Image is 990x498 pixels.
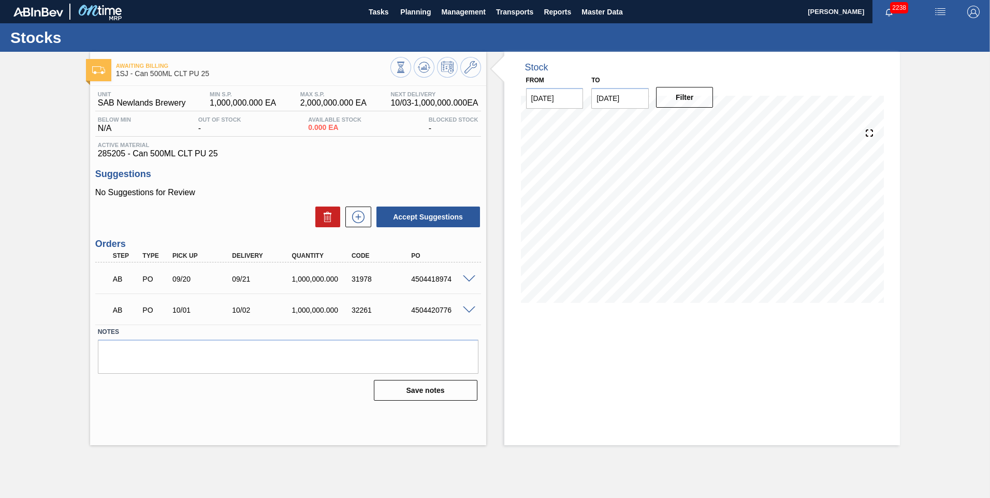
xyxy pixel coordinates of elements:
[98,116,131,123] span: Below Min
[526,77,544,84] label: From
[95,188,481,197] p: No Suggestions for Review
[170,252,237,259] div: Pick up
[95,116,134,133] div: N/A
[544,6,571,18] span: Reports
[310,207,340,227] div: Delete Suggestions
[967,6,980,18] img: Logout
[113,306,139,314] p: AB
[349,306,416,314] div: 32261
[591,88,649,109] input: mm/dd/yyyy
[525,62,548,73] div: Stock
[110,252,141,259] div: Step
[349,275,416,283] div: 31978
[308,116,361,123] span: Available Stock
[300,98,367,108] span: 2,000,000.000 EA
[409,275,475,283] div: 4504418974
[400,6,431,18] span: Planning
[140,275,171,283] div: Purchase order
[374,380,477,401] button: Save notes
[196,116,244,133] div: -
[95,169,481,180] h3: Suggestions
[289,275,356,283] div: 1,000,000.000
[371,206,481,228] div: Accept Suggestions
[198,116,241,123] span: Out Of Stock
[116,70,390,78] span: 1SJ - Can 500ML CLT PU 25
[390,98,478,108] span: 10/03 - 1,000,000.000 EA
[414,57,434,78] button: Update Chart
[300,91,367,97] span: MAX S.P.
[289,252,356,259] div: Quantity
[98,142,478,148] span: Active Material
[409,306,475,314] div: 4504420776
[229,275,296,283] div: 09/21/2025
[113,275,139,283] p: AB
[390,91,478,97] span: Next Delivery
[581,6,622,18] span: Master Data
[98,325,478,340] label: Notes
[934,6,947,18] img: userActions
[349,252,416,259] div: Code
[426,116,481,133] div: -
[110,299,141,321] div: Awaiting Billing
[376,207,480,227] button: Accept Suggestions
[10,32,194,43] h1: Stocks
[140,306,171,314] div: Purchase order
[140,252,171,259] div: Type
[98,98,186,108] span: SAB Newlands Brewery
[460,57,481,78] button: Go to Master Data / General
[526,88,584,109] input: mm/dd/yyyy
[367,6,390,18] span: Tasks
[210,98,276,108] span: 1,000,000.000 EA
[13,7,63,17] img: TNhmsLtSVTkK8tSr43FrP2fwEKptu5GPRR3wAAAABJRU5ErkJggg==
[170,306,237,314] div: 10/01/2025
[229,252,296,259] div: Delivery
[210,91,276,97] span: MIN S.P.
[890,2,908,13] span: 2238
[92,66,105,74] img: Ícone
[98,149,478,158] span: 285205 - Can 500ML CLT PU 25
[437,57,458,78] button: Schedule Inventory
[409,252,475,259] div: PO
[496,6,533,18] span: Transports
[98,91,186,97] span: Unit
[656,87,714,108] button: Filter
[116,63,390,69] span: Awaiting Billing
[229,306,296,314] div: 10/02/2025
[289,306,356,314] div: 1,000,000.000
[441,6,486,18] span: Management
[170,275,237,283] div: 09/20/2025
[110,268,141,290] div: Awaiting Billing
[308,124,361,131] span: 0.000 EA
[95,239,481,250] h3: Orders
[429,116,478,123] span: Blocked Stock
[872,5,906,19] button: Notifications
[390,57,411,78] button: Stocks Overview
[340,207,371,227] div: New suggestion
[591,77,600,84] label: to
